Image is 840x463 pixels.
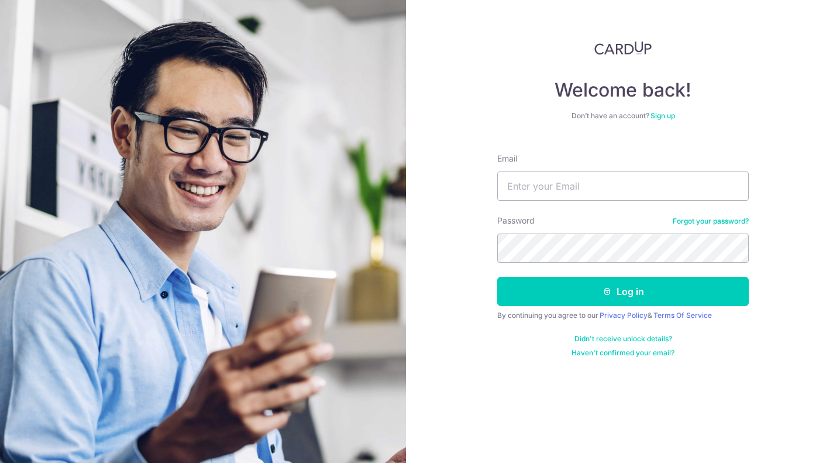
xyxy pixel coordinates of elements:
a: Privacy Policy [600,311,648,320]
div: By continuing you agree to our & [497,311,749,320]
input: Enter your Email [497,172,749,201]
img: CardUp Logo [594,41,652,55]
a: Forgot your password? [673,217,749,226]
button: Log in [497,277,749,306]
label: Password [497,215,535,227]
div: Don’t have an account? [497,111,749,121]
a: Terms Of Service [653,311,712,320]
h4: Welcome back! [497,78,749,102]
a: Didn't receive unlock details? [574,334,672,344]
a: Haven't confirmed your email? [572,348,674,358]
a: Sign up [650,111,675,120]
label: Email [497,153,517,164]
